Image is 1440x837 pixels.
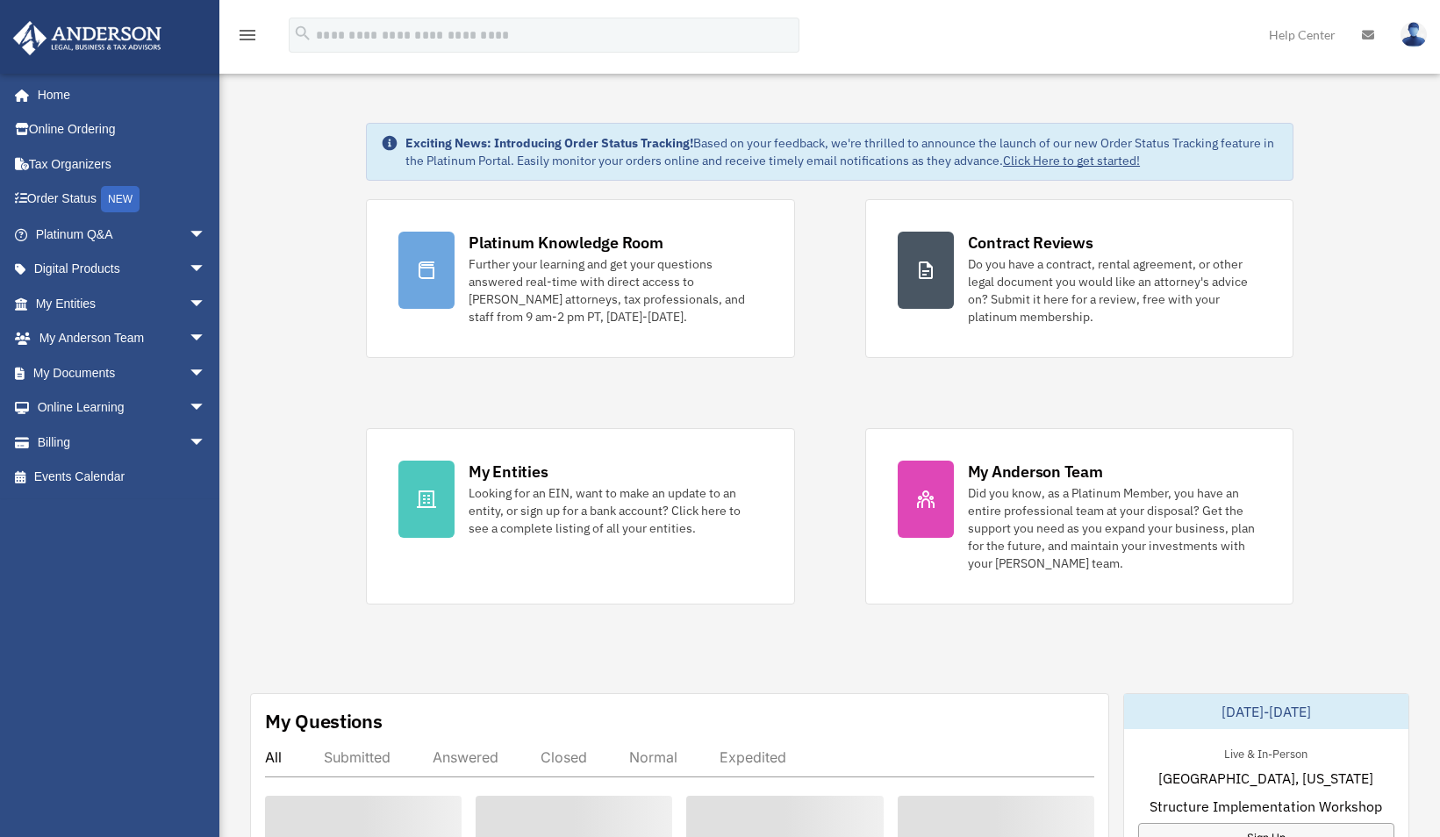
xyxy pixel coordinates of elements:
[1003,153,1140,168] a: Click Here to get started!
[469,484,762,537] div: Looking for an EIN, want to make an update to an entity, or sign up for a bank account? Click her...
[366,428,794,604] a: My Entities Looking for an EIN, want to make an update to an entity, or sign up for a bank accoun...
[324,748,390,766] div: Submitted
[265,708,383,734] div: My Questions
[12,390,233,426] a: Online Learningarrow_drop_down
[865,428,1293,604] a: My Anderson Team Did you know, as a Platinum Member, you have an entire professional team at your...
[405,134,1279,169] div: Based on your feedback, we're thrilled to announce the launch of our new Order Status Tracking fe...
[541,748,587,766] div: Closed
[405,135,693,151] strong: Exciting News: Introducing Order Status Tracking!
[12,147,233,182] a: Tax Organizers
[8,21,167,55] img: Anderson Advisors Platinum Portal
[968,461,1103,483] div: My Anderson Team
[189,252,224,288] span: arrow_drop_down
[293,24,312,43] i: search
[12,112,233,147] a: Online Ordering
[12,460,233,495] a: Events Calendar
[12,77,224,112] a: Home
[469,461,548,483] div: My Entities
[1150,796,1382,817] span: Structure Implementation Workshop
[1210,743,1322,762] div: Live & In-Person
[12,252,233,287] a: Digital Productsarrow_drop_down
[469,232,663,254] div: Platinum Knowledge Room
[1124,694,1408,729] div: [DATE]-[DATE]
[189,355,224,391] span: arrow_drop_down
[968,484,1261,572] div: Did you know, as a Platinum Member, you have an entire professional team at your disposal? Get th...
[12,217,233,252] a: Platinum Q&Aarrow_drop_down
[720,748,786,766] div: Expedited
[12,355,233,390] a: My Documentsarrow_drop_down
[968,232,1093,254] div: Contract Reviews
[865,199,1293,358] a: Contract Reviews Do you have a contract, rental agreement, or other legal document you would like...
[1158,768,1373,789] span: [GEOGRAPHIC_DATA], [US_STATE]
[189,286,224,322] span: arrow_drop_down
[189,321,224,357] span: arrow_drop_down
[265,748,282,766] div: All
[968,255,1261,325] div: Do you have a contract, rental agreement, or other legal document you would like an attorney's ad...
[12,321,233,356] a: My Anderson Teamarrow_drop_down
[12,182,233,218] a: Order StatusNEW
[1401,22,1427,47] img: User Pic
[469,255,762,325] div: Further your learning and get your questions answered real-time with direct access to [PERSON_NAM...
[189,425,224,461] span: arrow_drop_down
[12,425,233,460] a: Billingarrow_drop_down
[12,286,233,321] a: My Entitiesarrow_drop_down
[189,390,224,426] span: arrow_drop_down
[101,186,140,212] div: NEW
[237,25,258,46] i: menu
[433,748,498,766] div: Answered
[366,199,794,358] a: Platinum Knowledge Room Further your learning and get your questions answered real-time with dire...
[189,217,224,253] span: arrow_drop_down
[237,31,258,46] a: menu
[629,748,677,766] div: Normal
